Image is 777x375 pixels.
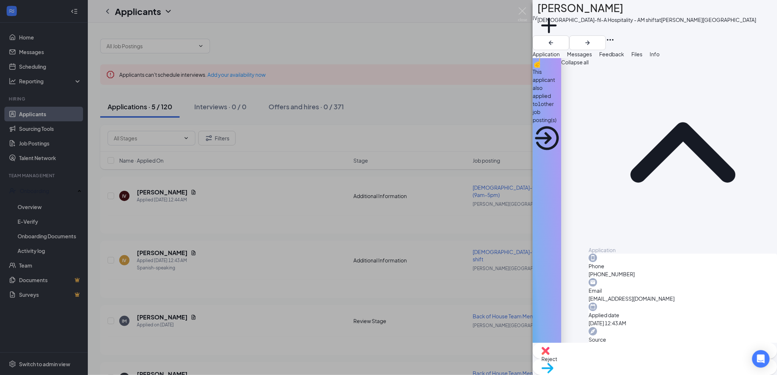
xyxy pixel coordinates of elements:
[631,51,642,57] span: Files
[533,68,561,124] div: This applicant also applied to 1 other job posting(s)
[567,51,592,57] span: Messages
[589,270,777,278] span: [PHONE_NUMBER]
[589,319,777,327] span: [DATE] 12:43 AM
[537,14,560,37] svg: Plus
[533,51,560,57] span: Application
[583,38,592,47] svg: ArrowRight
[589,287,777,295] span: Email
[589,311,777,319] span: Applied date
[589,336,777,344] span: Source
[561,59,589,65] span: Collapse all
[589,262,777,270] span: Phone
[533,14,537,22] div: IV
[541,356,557,362] span: Reject
[547,38,555,47] svg: ArrowLeftNew
[537,14,560,45] button: PlusAdd a tag
[589,58,777,246] svg: ChevronUp
[606,35,615,44] svg: Ellipses
[589,246,777,254] div: Application
[569,35,606,50] button: ArrowRight
[533,124,561,152] svg: ArrowCircle
[589,295,777,303] span: [EMAIL_ADDRESS][DOMAIN_NAME]
[752,350,770,368] div: Open Intercom Messenger
[650,51,660,57] span: Info
[599,51,624,57] span: Feedback
[537,16,756,23] div: [DEMOGRAPHIC_DATA]-fil-A Hospitality - AM shift at [PERSON_NAME][GEOGRAPHIC_DATA]
[533,35,569,50] button: ArrowLeftNew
